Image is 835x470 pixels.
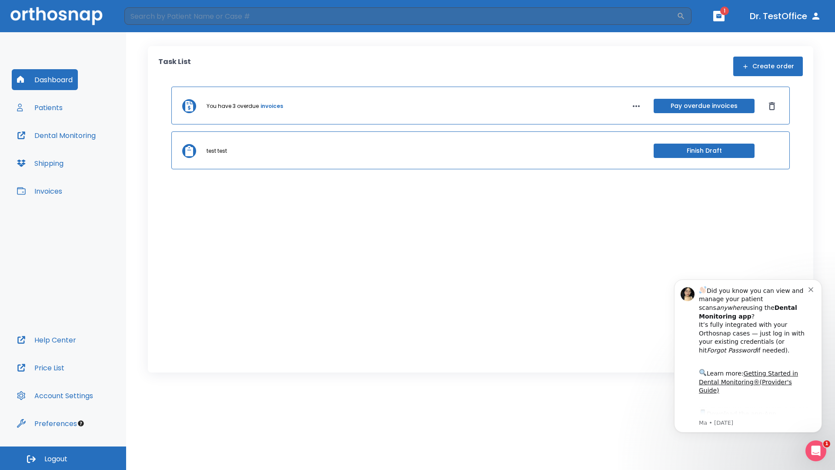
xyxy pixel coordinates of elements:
[207,147,227,155] p: test test
[38,153,147,161] p: Message from Ma, sent 3w ago
[261,102,283,110] a: invoices
[10,7,103,25] img: Orthosnap
[654,144,755,158] button: Finish Draft
[746,8,825,24] button: Dr. TestOffice
[38,144,115,160] a: App Store
[12,357,70,378] button: Price List
[654,99,755,113] button: Pay overdue invoices
[38,142,147,186] div: Download the app: | ​ Let us know if you need help getting started!
[158,57,191,76] p: Task List
[77,420,85,427] div: Tooltip anchor
[12,413,82,434] button: Preferences
[661,266,835,446] iframe: Intercom notifications message
[720,7,729,15] span: 1
[12,385,98,406] button: Account Settings
[12,97,68,118] button: Patients
[12,153,69,174] button: Shipping
[12,125,101,146] button: Dental Monitoring
[12,69,78,90] button: Dashboard
[805,440,826,461] iframe: Intercom live chat
[124,7,677,25] input: Search by Patient Name or Case #
[207,102,259,110] p: You have 3 overdue
[765,99,779,113] button: Dismiss
[823,440,830,447] span: 1
[44,454,67,464] span: Logout
[12,181,67,201] button: Invoices
[12,329,81,350] button: Help Center
[147,19,154,26] button: Dismiss notification
[733,57,803,76] button: Create order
